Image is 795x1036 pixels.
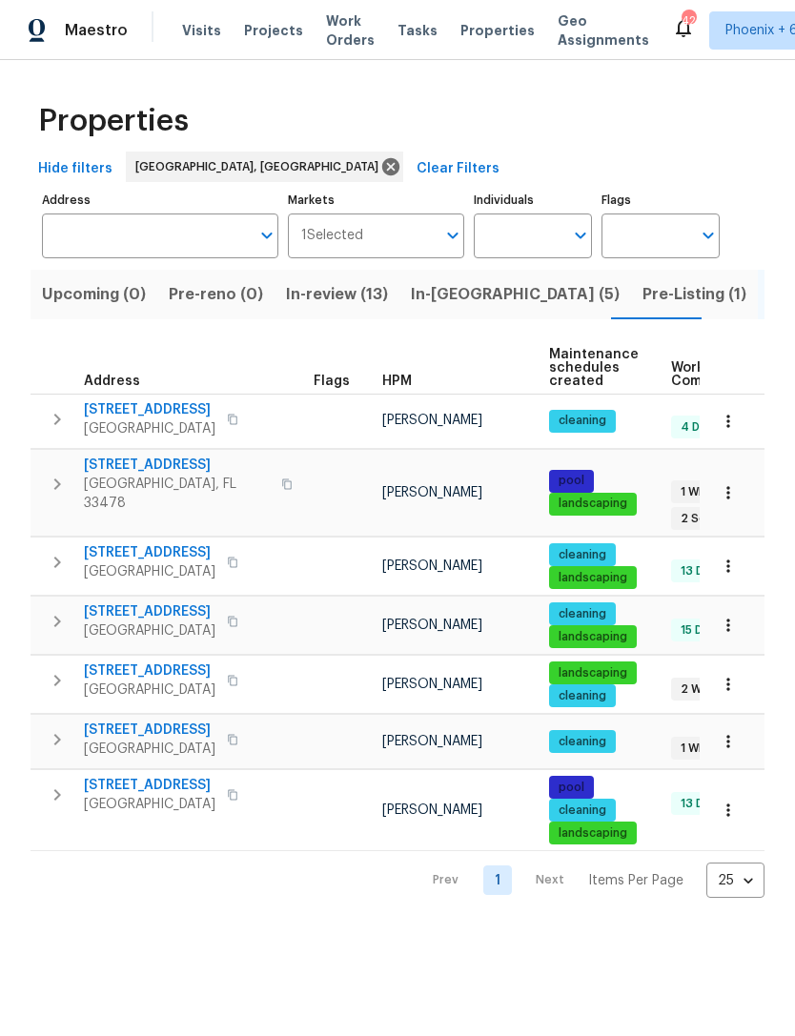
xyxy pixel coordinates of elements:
span: Tasks [397,24,438,37]
span: Upcoming (0) [42,281,146,308]
span: [GEOGRAPHIC_DATA] [84,795,215,814]
span: Work Orders [326,11,375,50]
span: 2 WIP [673,681,719,698]
span: cleaning [551,802,614,819]
span: cleaning [551,413,614,429]
span: cleaning [551,606,614,622]
span: cleaning [551,734,614,750]
button: Clear Filters [409,152,507,187]
span: Properties [460,21,535,40]
button: Open [567,222,594,249]
span: HPM [382,375,412,388]
label: Individuals [474,194,592,206]
span: Clear Filters [417,157,499,181]
span: Maintenance schedules created [549,348,639,388]
span: Properties [38,112,189,131]
span: landscaping [551,496,635,512]
span: Geo Assignments [558,11,649,50]
span: [STREET_ADDRESS] [84,400,215,419]
div: [GEOGRAPHIC_DATA], [GEOGRAPHIC_DATA] [126,152,403,182]
span: 1 Selected [301,228,363,244]
button: Open [439,222,466,249]
span: [GEOGRAPHIC_DATA] [84,419,215,438]
span: [GEOGRAPHIC_DATA] [84,562,215,581]
span: [GEOGRAPHIC_DATA] [84,621,215,640]
span: 13 Done [673,563,733,579]
span: Pre-reno (0) [169,281,263,308]
span: In-[GEOGRAPHIC_DATA] (5) [411,281,620,308]
label: Flags [601,194,720,206]
p: Items Per Page [588,871,683,890]
span: [GEOGRAPHIC_DATA] [84,740,215,759]
span: 1 WIP [673,741,716,757]
span: landscaping [551,570,635,586]
span: landscaping [551,665,635,681]
span: [PERSON_NAME] [382,678,482,691]
button: Hide filters [31,152,120,187]
nav: Pagination Navigation [415,863,764,898]
span: Hide filters [38,157,112,181]
span: Pre-Listing (1) [642,281,746,308]
span: [GEOGRAPHIC_DATA] [84,681,215,700]
span: [STREET_ADDRESS] [84,721,215,740]
div: 25 [706,856,764,905]
span: [PERSON_NAME] [382,619,482,632]
span: [STREET_ADDRESS] [84,776,215,795]
span: [PERSON_NAME] [382,486,482,499]
button: Open [254,222,280,249]
span: cleaning [551,688,614,704]
span: landscaping [551,825,635,842]
span: Visits [182,21,221,40]
div: 42 [682,11,695,30]
span: landscaping [551,629,635,645]
span: pool [551,473,592,489]
span: [GEOGRAPHIC_DATA], [GEOGRAPHIC_DATA] [135,157,386,176]
span: [STREET_ADDRESS] [84,602,215,621]
span: [GEOGRAPHIC_DATA], FL 33478 [84,475,270,513]
span: Projects [244,21,303,40]
span: [PERSON_NAME] [382,559,482,573]
span: [STREET_ADDRESS] [84,543,215,562]
span: 15 Done [673,622,732,639]
span: [STREET_ADDRESS] [84,456,270,475]
span: [PERSON_NAME] [382,414,482,427]
span: [STREET_ADDRESS] [84,661,215,681]
span: [PERSON_NAME] [382,803,482,817]
span: Work Order Completion [671,361,791,388]
button: Open [695,222,722,249]
span: 13 Done [673,796,733,812]
span: 2 Sent [673,511,726,527]
label: Markets [288,194,465,206]
span: Flags [314,375,350,388]
label: Address [42,194,278,206]
span: 1 WIP [673,484,716,500]
span: Address [84,375,140,388]
span: In-review (13) [286,281,388,308]
span: cleaning [551,547,614,563]
span: 4 Done [673,419,729,436]
span: Maestro [65,21,128,40]
span: [PERSON_NAME] [382,735,482,748]
span: pool [551,780,592,796]
a: Goto page 1 [483,865,512,895]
